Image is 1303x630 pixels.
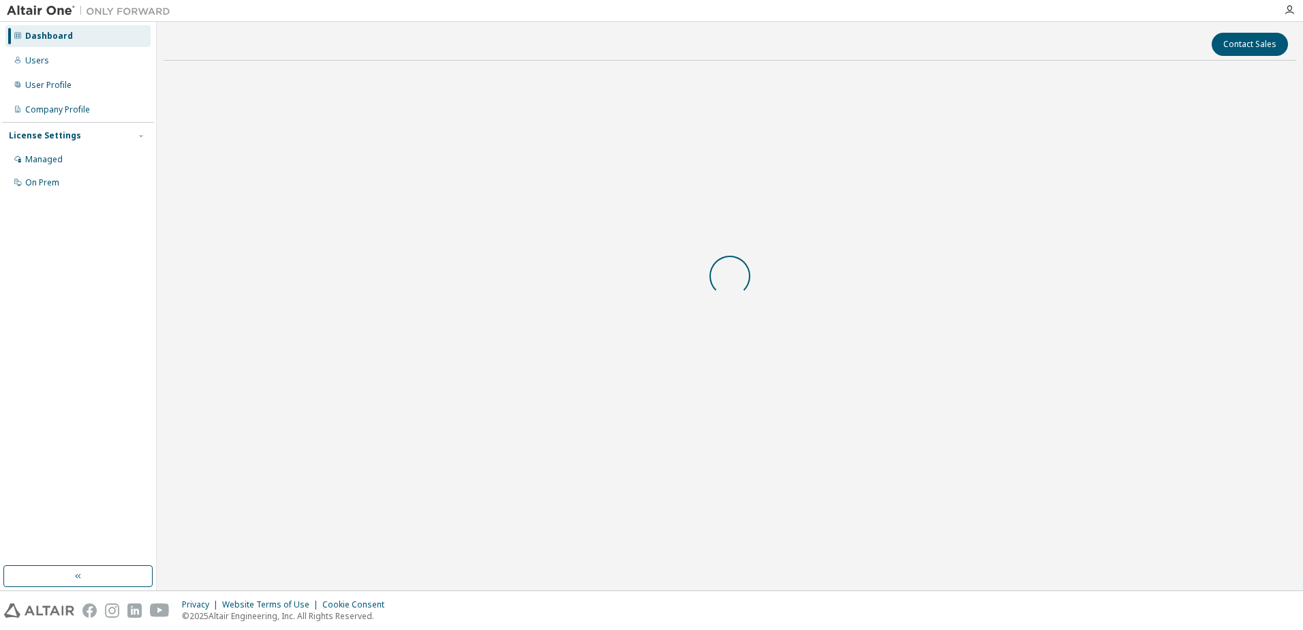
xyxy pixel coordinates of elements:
[7,4,177,18] img: Altair One
[25,55,49,66] div: Users
[150,603,170,618] img: youtube.svg
[182,610,393,622] p: © 2025 Altair Engineering, Inc. All Rights Reserved.
[25,80,72,91] div: User Profile
[25,177,59,188] div: On Prem
[9,130,81,141] div: License Settings
[25,31,73,42] div: Dashboard
[322,599,393,610] div: Cookie Consent
[1212,33,1288,56] button: Contact Sales
[25,154,63,165] div: Managed
[82,603,97,618] img: facebook.svg
[4,603,74,618] img: altair_logo.svg
[222,599,322,610] div: Website Terms of Use
[127,603,142,618] img: linkedin.svg
[25,104,90,115] div: Company Profile
[182,599,222,610] div: Privacy
[105,603,119,618] img: instagram.svg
